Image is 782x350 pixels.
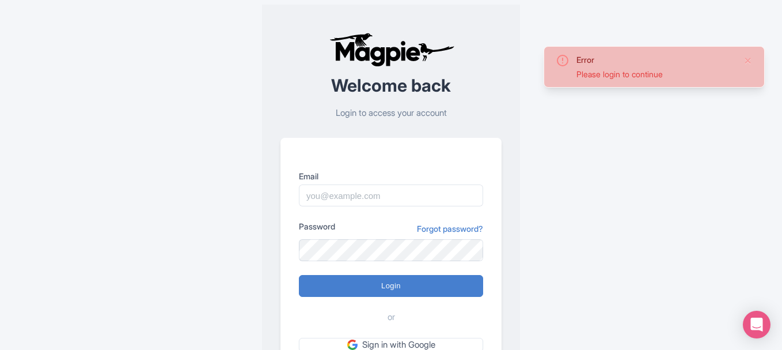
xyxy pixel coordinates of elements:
[347,340,358,350] img: google.svg
[576,68,734,80] div: Please login to continue
[299,170,483,182] label: Email
[299,220,335,232] label: Password
[743,54,753,67] button: Close
[280,76,502,95] h2: Welcome back
[576,54,734,66] div: Error
[280,107,502,120] p: Login to access your account
[299,185,483,206] input: you@example.com
[388,311,395,324] span: or
[743,311,770,338] div: Open Intercom Messenger
[327,32,456,67] img: logo-ab69f6fb50320c5b225c76a69d11143b.png
[417,223,483,235] a: Forgot password?
[299,275,483,297] input: Login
